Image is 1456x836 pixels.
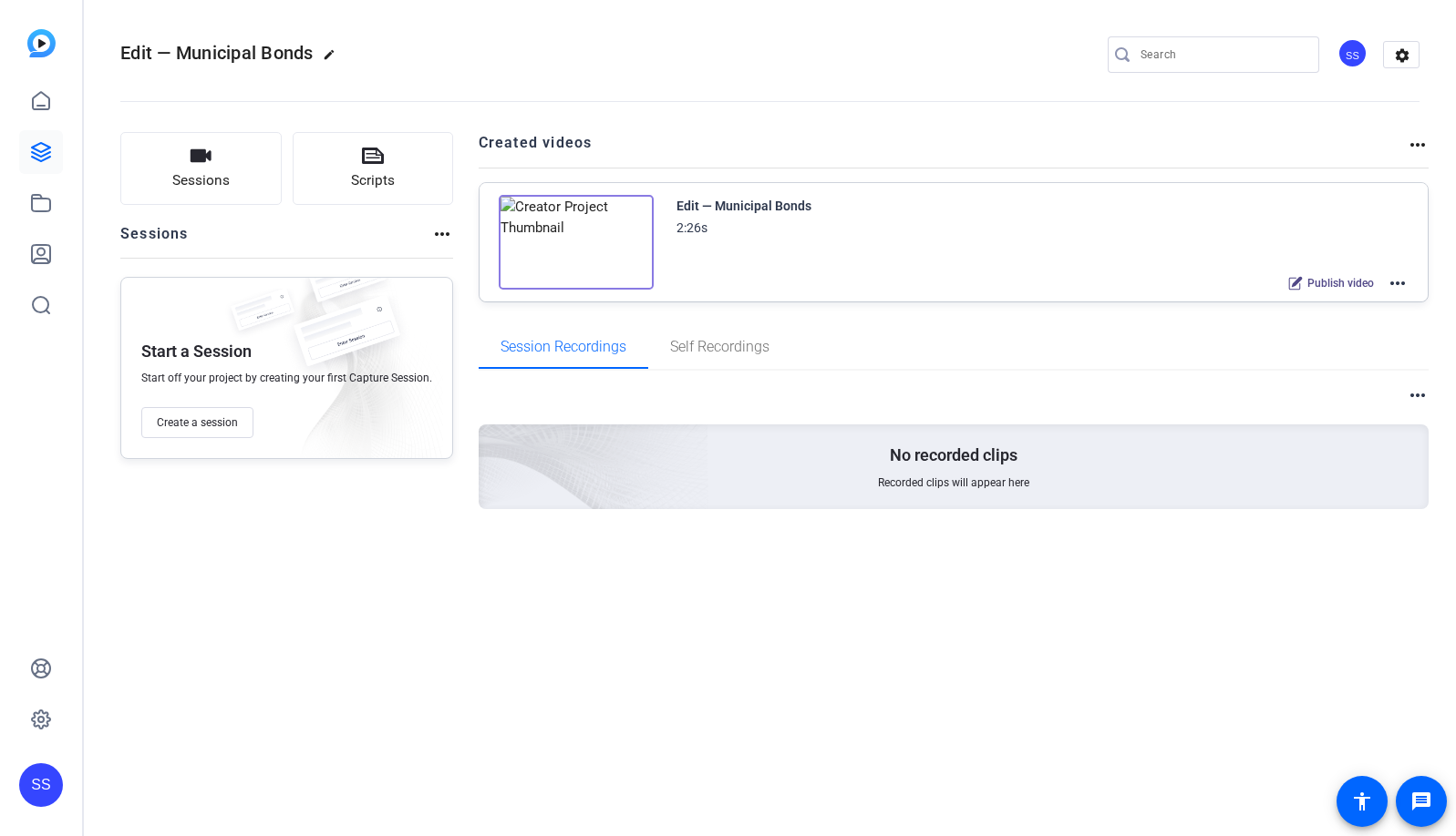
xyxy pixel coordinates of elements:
mat-icon: more_horiz [1387,272,1409,294]
img: fake-session.png [222,289,304,342]
div: SS [1337,38,1368,68]
mat-icon: settings [1384,42,1420,69]
div: Edit — Municipal Bonds [676,195,811,217]
img: fake-session.png [278,296,415,386]
h2: Created videos [479,132,1408,168]
ngx-avatar: Studio Support [1337,38,1369,70]
p: Start a Session [141,341,252,362]
span: Self Recordings [670,340,769,354]
span: Recorded clips will appear here [878,475,1029,490]
span: Scripts [351,170,395,191]
div: 2:26s [676,217,707,239]
img: blue-gradient.svg [27,29,56,57]
span: Start off your project by creating your first Capture Session. [141,371,432,385]
span: Publish video [1307,276,1374,291]
img: embarkstudio-empty-session.png [274,245,709,640]
mat-icon: message [1410,790,1432,812]
mat-icon: more_horiz [431,223,453,245]
span: Session Recordings [501,340,626,354]
button: Sessions [120,132,282,205]
mat-icon: more_horiz [1407,384,1429,406]
button: Create a session [141,407,253,438]
input: Search [1141,44,1305,66]
mat-icon: more_horiz [1407,134,1429,156]
h2: Sessions [120,223,189,258]
span: Edit — Municipal Bonds [120,42,314,64]
span: Sessions [172,170,230,191]
div: SS [19,763,63,807]
img: fake-session.png [296,250,397,317]
span: Create a session [157,415,238,430]
mat-icon: edit [323,48,345,70]
img: embarkstudio-empty-session.png [266,272,443,467]
button: Scripts [293,132,454,205]
img: Creator Project Thumbnail [499,195,654,290]
mat-icon: accessibility [1351,790,1373,812]
p: No recorded clips [890,444,1017,466]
